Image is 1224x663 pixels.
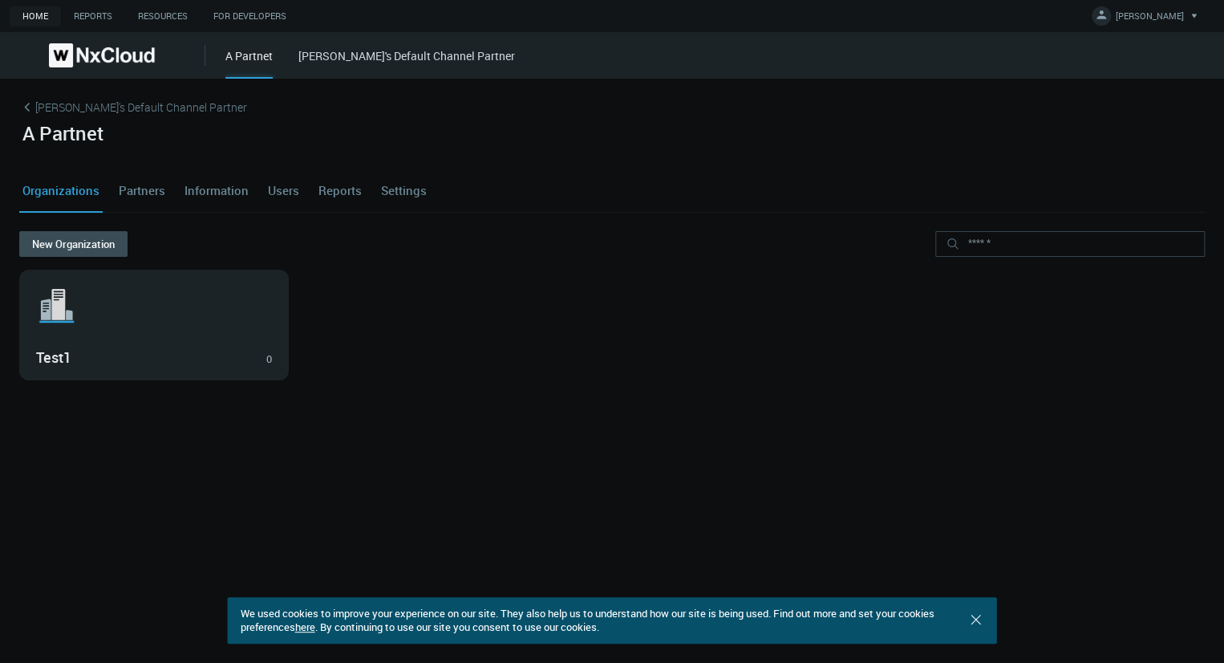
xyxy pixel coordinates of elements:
a: Resources [125,6,201,26]
a: here [295,620,315,634]
h3: Test1 [36,349,249,367]
div: A Partnet [225,47,273,79]
a: Users [265,169,302,212]
a: Home [10,6,61,26]
a: Reports [61,6,125,26]
a: Information [181,169,252,212]
span: . By continuing to use our site you consent to use our cookies. [315,620,599,634]
a: [PERSON_NAME]'s Default Channel Partner [19,98,1205,122]
button: New Organization [19,231,128,257]
span: We used cookies to improve your experience on our site. They also help us to understand how our s... [241,606,934,634]
a: Reports [315,169,365,212]
img: Nx Cloud logo [49,43,155,67]
div: 0 [266,352,272,368]
a: [PERSON_NAME]'s Default Channel Partner [298,48,515,63]
a: Organizations [19,169,103,212]
a: Partners [116,169,168,212]
a: Settings [378,169,430,212]
span: [PERSON_NAME] [1116,10,1184,28]
h2: A Partnet [22,122,103,145]
a: For Developers [201,6,299,26]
